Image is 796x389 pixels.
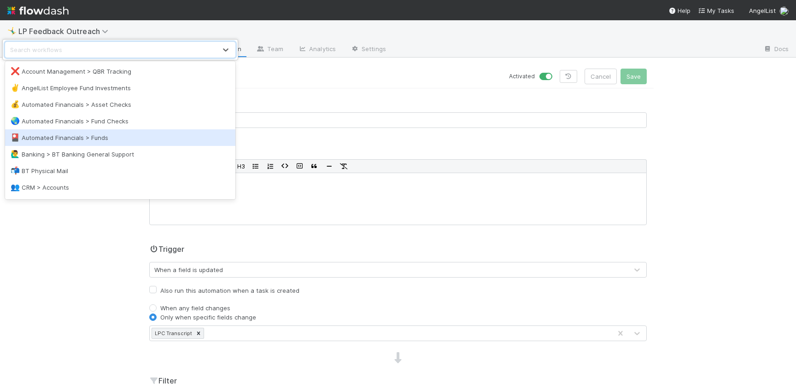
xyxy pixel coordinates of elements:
[11,117,20,125] span: 🌏
[11,84,20,92] span: ✌️
[11,67,20,75] span: ❌
[11,116,230,126] div: Automated Financials > Fund Checks
[11,67,230,76] div: Account Management > QBR Tracking
[11,166,230,175] div: BT Physical Mail
[11,100,230,109] div: Automated Financials > Asset Checks
[11,133,230,142] div: Automated Financials > Funds
[11,150,20,158] span: 🙋‍♂️
[11,134,20,141] span: 🎴
[11,83,230,93] div: AngelList Employee Fund Investments
[11,183,20,191] span: 👥
[11,100,20,108] span: 💰
[10,45,62,54] div: Search workflows
[11,167,20,174] span: 📬
[11,183,230,192] div: CRM > Accounts
[11,150,230,159] div: Banking > BT Banking General Support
